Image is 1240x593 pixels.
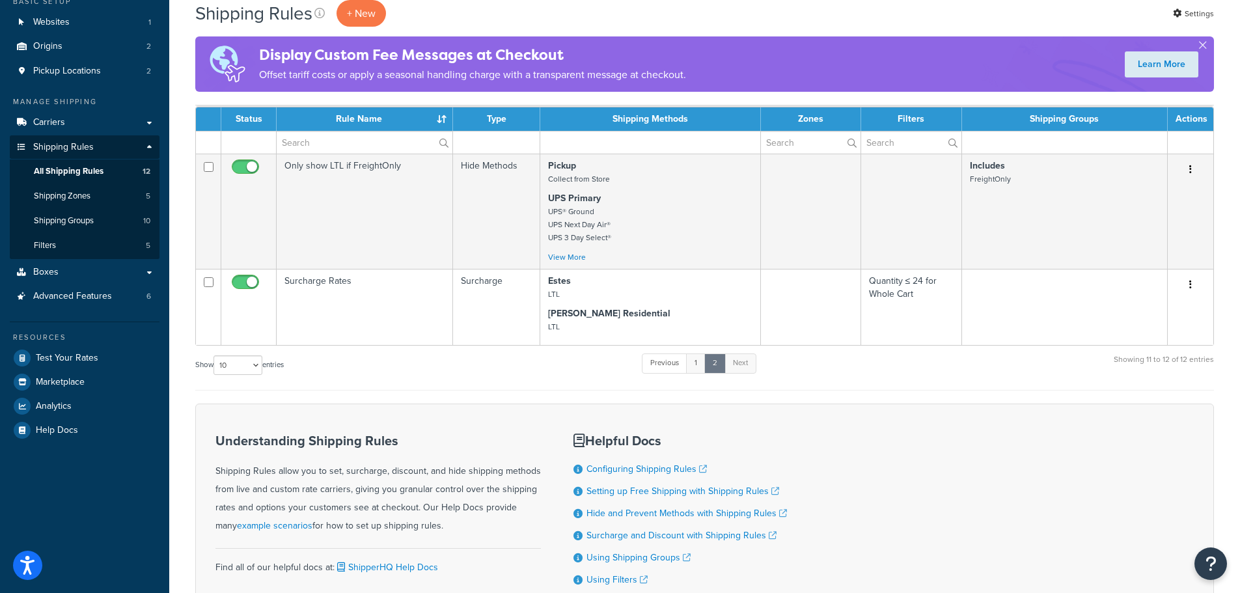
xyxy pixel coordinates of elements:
input: Search [277,131,452,154]
strong: Pickup [548,159,576,172]
small: UPS® Ground UPS Next Day Air® UPS 3 Day Select® [548,206,611,243]
li: All Shipping Rules [10,159,159,184]
li: Shipping Groups [10,209,159,233]
span: Help Docs [36,425,78,436]
a: Setting up Free Shipping with Shipping Rules [586,484,779,498]
div: Resources [10,332,159,343]
h4: Display Custom Fee Messages at Checkout [259,44,686,66]
span: Shipping Rules [33,142,94,153]
span: 2 [146,41,151,52]
th: Rule Name : activate to sort column ascending [277,107,453,131]
a: Next [724,353,756,373]
a: Shipping Groups 10 [10,209,159,233]
input: Search [761,131,861,154]
th: Shipping Methods [540,107,761,131]
td: Surcharge [453,269,540,345]
a: ShipperHQ Help Docs [335,560,438,574]
small: Collect from Store [548,173,610,185]
span: 2 [146,66,151,77]
a: Using Filters [586,573,648,586]
span: Pickup Locations [33,66,101,77]
a: Shipping Rules [10,135,159,159]
a: View More [548,251,586,263]
td: Surcharge Rates [277,269,453,345]
span: 12 [143,166,150,177]
div: Find all of our helpful docs at: [215,548,541,577]
small: LTL [548,321,560,333]
a: 1 [686,353,706,373]
input: Search [861,131,961,154]
a: Filters 5 [10,234,159,258]
a: 2 [704,353,726,373]
li: Shipping Rules [10,135,159,259]
h3: Helpful Docs [573,434,787,448]
li: Advanced Features [10,284,159,309]
strong: Includes [970,159,1005,172]
button: Open Resource Center [1194,547,1227,580]
span: Test Your Rates [36,353,98,364]
span: Shipping Zones [34,191,90,202]
a: example scenarios [237,519,312,532]
h3: Understanding Shipping Rules [215,434,541,448]
td: Hide Methods [453,154,540,269]
small: LTL [548,288,560,300]
span: Origins [33,41,62,52]
a: Surcharge and Discount with Shipping Rules [586,529,777,542]
img: duties-banner-06bc72dcb5fe05cb3f9472aba00be2ae8eb53ab6f0d8bb03d382ba314ac3c341.png [195,36,259,92]
a: Boxes [10,260,159,284]
strong: UPS Primary [548,191,601,205]
th: Status [221,107,277,131]
a: Test Your Rates [10,346,159,370]
a: Help Docs [10,419,159,442]
span: 10 [143,215,150,227]
a: Settings [1173,5,1214,23]
strong: [PERSON_NAME] Residential [548,307,670,320]
span: Advanced Features [33,291,112,302]
span: Shipping Groups [34,215,94,227]
span: Boxes [33,267,59,278]
span: All Shipping Rules [34,166,103,177]
li: Websites [10,10,159,34]
p: Offset tariff costs or apply a seasonal handling charge with a transparent message at checkout. [259,66,686,84]
a: Analytics [10,394,159,418]
span: Analytics [36,401,72,412]
small: FreightOnly [970,173,1011,185]
a: All Shipping Rules 12 [10,159,159,184]
li: Origins [10,34,159,59]
th: Shipping Groups [962,107,1168,131]
th: Zones [761,107,861,131]
span: Websites [33,17,70,28]
a: Marketplace [10,370,159,394]
a: Websites 1 [10,10,159,34]
span: 5 [146,191,150,202]
span: 6 [146,291,151,302]
label: Show entries [195,355,284,375]
a: Origins 2 [10,34,159,59]
span: Filters [34,240,56,251]
a: Carriers [10,111,159,135]
li: Pickup Locations [10,59,159,83]
div: Shipping Rules allow you to set, surcharge, discount, and hide shipping methods from live and cus... [215,434,541,535]
a: Using Shipping Groups [586,551,691,564]
select: Showentries [214,355,262,375]
a: Learn More [1125,51,1198,77]
th: Actions [1168,107,1213,131]
a: Pickup Locations 2 [10,59,159,83]
div: Manage Shipping [10,96,159,107]
a: Previous [642,353,687,373]
strong: Estes [548,274,571,288]
span: 5 [146,240,150,251]
th: Type [453,107,540,131]
a: Hide and Prevent Methods with Shipping Rules [586,506,787,520]
li: Filters [10,234,159,258]
td: Quantity ≤ 24 for Whole Cart [861,269,962,345]
a: Configuring Shipping Rules [586,462,707,476]
th: Filters [861,107,962,131]
span: Marketplace [36,377,85,388]
span: Carriers [33,117,65,128]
